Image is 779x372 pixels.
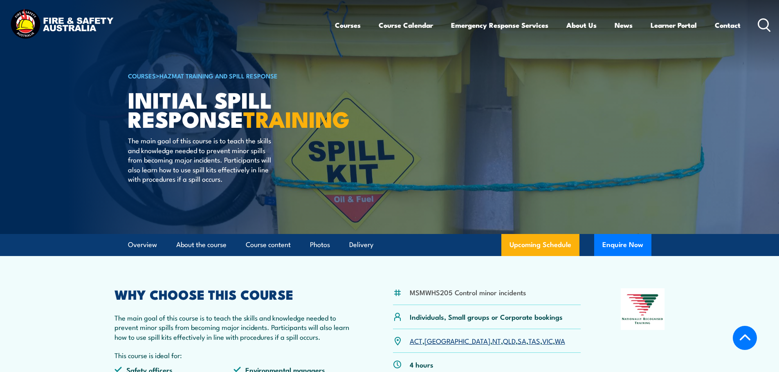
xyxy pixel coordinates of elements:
a: About Us [566,14,597,36]
a: About the course [176,234,227,256]
button: Enquire Now [594,234,651,256]
h1: Initial Spill Response [128,90,330,128]
a: SA [518,336,526,345]
p: Individuals, Small groups or Corporate bookings [410,312,563,321]
a: NT [492,336,501,345]
h2: WHY CHOOSE THIS COURSE [114,288,353,300]
a: ACT [410,336,422,345]
a: News [615,14,633,36]
li: MSMWHS205 Control minor incidents [410,287,526,297]
p: The main goal of this course is to teach the skills and knowledge needed to prevent minor spills ... [114,313,353,341]
a: Course content [246,234,291,256]
p: , , , , , , , [410,336,565,345]
h6: > [128,71,330,80]
p: This course is ideal for: [114,350,353,360]
p: The main goal of this course is to teach the skills and knowledge needed to prevent minor spills ... [128,136,277,183]
a: Courses [335,14,361,36]
a: [GEOGRAPHIC_DATA] [424,336,490,345]
a: HAZMAT Training and Spill Response [159,71,278,80]
a: COURSES [128,71,156,80]
a: Learner Portal [651,14,697,36]
a: Delivery [349,234,373,256]
p: 4 hours [410,360,433,369]
a: VIC [542,336,553,345]
a: Photos [310,234,330,256]
a: WA [555,336,565,345]
a: Upcoming Schedule [501,234,579,256]
img: Nationally Recognised Training logo. [621,288,665,330]
a: TAS [528,336,540,345]
a: Course Calendar [379,14,433,36]
a: Emergency Response Services [451,14,548,36]
a: QLD [503,336,516,345]
a: Overview [128,234,157,256]
a: Contact [715,14,741,36]
strong: TRAINING [243,101,350,135]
